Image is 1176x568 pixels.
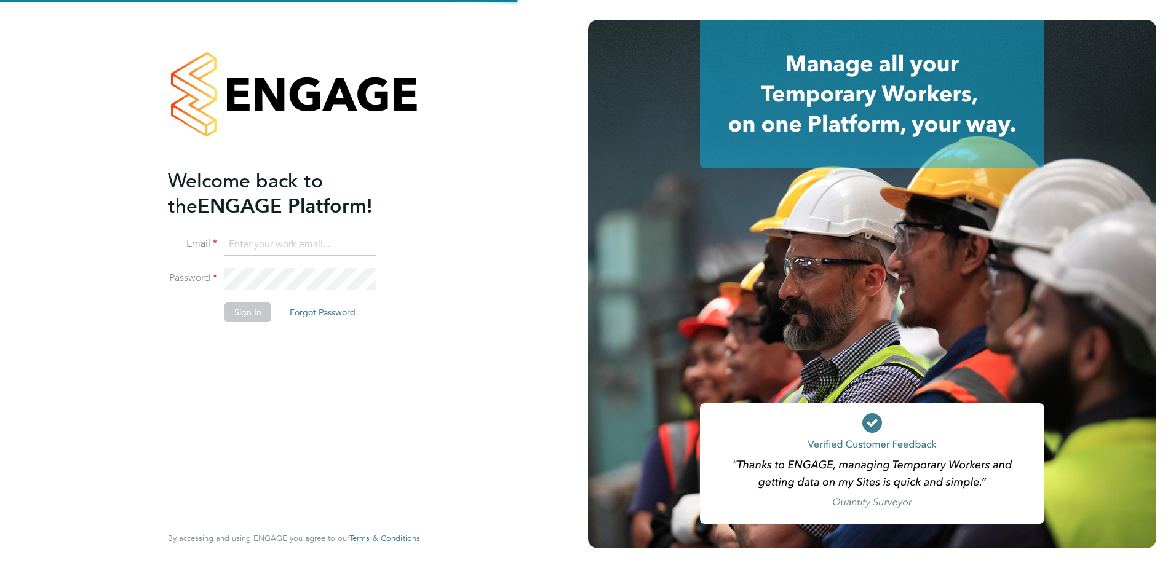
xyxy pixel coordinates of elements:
[224,234,376,256] input: Enter your work email...
[349,534,420,543] a: Terms & Conditions
[349,533,420,543] span: Terms & Conditions
[168,168,408,219] h2: ENGAGE Platform!
[168,169,323,218] span: Welcome back to the
[168,272,217,285] label: Password
[224,302,271,322] button: Sign In
[168,533,420,543] span: By accessing and using ENGAGE you agree to our
[280,302,365,322] button: Forgot Password
[168,237,217,250] label: Email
